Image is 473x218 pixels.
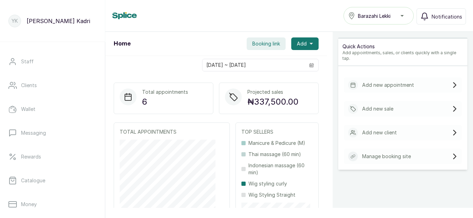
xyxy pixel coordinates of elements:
[362,105,393,112] p: Add new sale
[248,191,295,198] p: Wig Styling Straight
[248,162,313,176] p: Indonesian massage (60 min)
[252,40,280,47] span: Booking link
[21,82,37,89] p: Clients
[432,13,462,20] span: Notifications
[6,99,99,119] a: Wallet
[120,128,224,135] p: TOTAL APPOINTMENTS
[417,8,466,24] button: Notifications
[6,52,99,71] a: Staff
[358,12,391,20] span: Barazahi Lekki
[142,89,188,96] p: Total appointments
[241,128,313,135] p: TOP SELLERS
[6,123,99,143] a: Messaging
[362,129,397,136] p: Add new client
[6,147,99,167] a: Rewards
[21,201,37,208] p: Money
[21,58,34,65] p: Staff
[6,76,99,95] a: Clients
[247,96,299,108] p: ₦337,500.00
[248,140,305,147] p: Manicure & Pedicure (M)
[21,129,46,136] p: Messaging
[6,171,99,190] a: Catalogue
[21,153,41,160] p: Rewards
[248,151,301,158] p: Thai massage (60 min)
[342,43,463,50] p: Quick Actions
[247,89,299,96] p: Projected sales
[114,40,131,48] h1: Home
[6,195,99,214] a: Money
[142,96,188,108] p: 6
[291,37,319,50] button: Add
[344,7,414,24] button: Barazahi Lekki
[362,82,414,89] p: Add new appointment
[309,63,314,68] svg: calendar
[247,37,286,50] button: Booking link
[362,153,411,160] p: Manage booking site
[248,180,287,187] p: Wig styling curly
[21,177,45,184] p: Catalogue
[342,50,463,61] p: Add appointments, sales, or clients quickly with a single tap.
[12,17,18,24] p: YK
[27,17,90,25] p: [PERSON_NAME] Kadri
[297,40,307,47] span: Add
[202,59,305,71] input: Select date
[21,106,35,113] p: Wallet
